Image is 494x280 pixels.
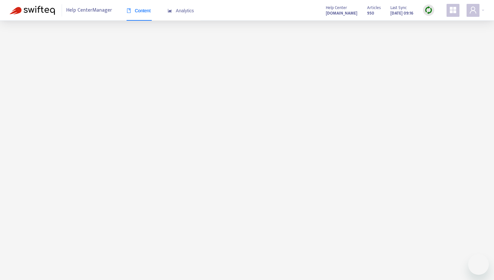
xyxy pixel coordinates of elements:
[66,4,112,16] span: Help Center Manager
[127,8,131,13] span: book
[168,8,172,13] span: area-chart
[468,254,489,275] iframe: Button to launch messaging window
[390,4,407,11] span: Last Sync
[449,6,457,14] span: appstore
[390,10,413,17] strong: [DATE] 09:16
[326,9,357,17] a: [DOMAIN_NAME]
[367,4,381,11] span: Articles
[469,6,477,14] span: user
[367,10,374,17] strong: 950
[168,8,194,13] span: Analytics
[326,10,357,17] strong: [DOMAIN_NAME]
[127,8,151,13] span: Content
[425,6,433,14] img: sync.dc5367851b00ba804db3.png
[326,4,347,11] span: Help Center
[10,6,55,15] img: Swifteq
